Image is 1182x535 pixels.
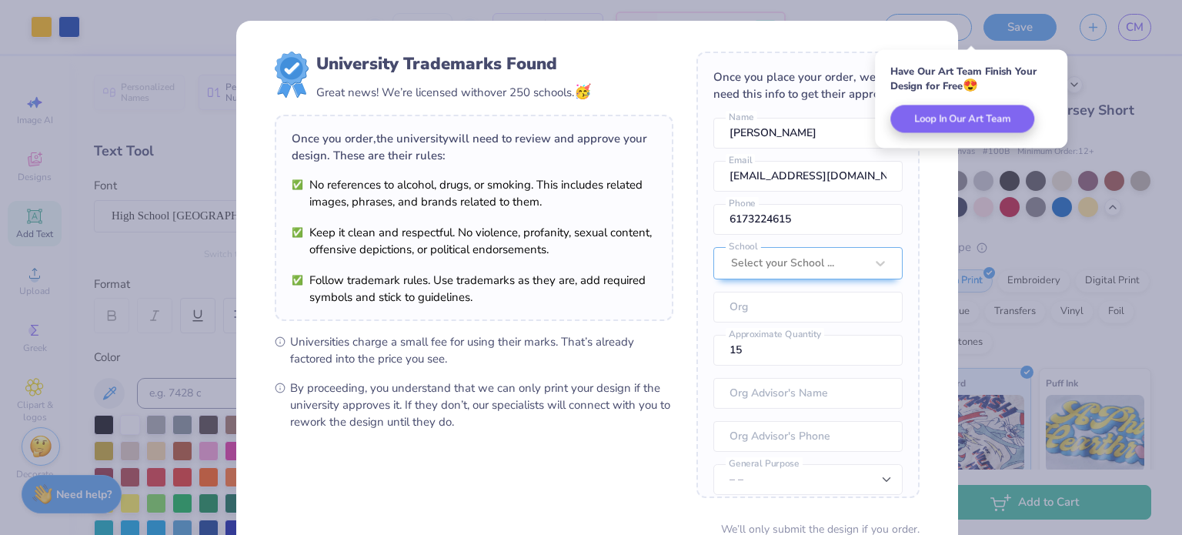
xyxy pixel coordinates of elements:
[316,52,591,76] div: University Trademarks Found
[713,204,903,235] input: Phone
[292,272,656,306] li: Follow trademark rules. Use trademarks as they are, add required symbols and stick to guidelines.
[316,82,591,102] div: Great news! We’re licensed with over 250 schools.
[275,52,309,98] img: license-marks-badge.png
[713,335,903,366] input: Approximate Quantity
[574,82,591,101] span: 🥳
[713,69,903,102] div: Once you place your order, we’ll need this info to get their approval:
[963,77,978,94] span: 😍
[290,333,673,367] span: Universities charge a small fee for using their marks. That’s already factored into the price you...
[890,105,1034,132] button: Loop In Our Art Team
[713,421,903,452] input: Org Advisor's Phone
[292,176,656,210] li: No references to alcohol, drugs, or smoking. This includes related images, phrases, and brands re...
[713,292,903,323] input: Org
[292,130,656,164] div: Once you order, the university will need to review and approve your design. These are their rules:
[290,380,673,430] span: By proceeding, you understand that we can only print your design if the university approves it. I...
[890,65,1052,93] div: Have Our Art Team Finish Your Design for Free
[713,378,903,409] input: Org Advisor's Name
[292,224,656,258] li: Keep it clean and respectful. No violence, profanity, sexual content, offensive depictions, or po...
[713,118,903,149] input: Name
[713,161,903,192] input: Email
